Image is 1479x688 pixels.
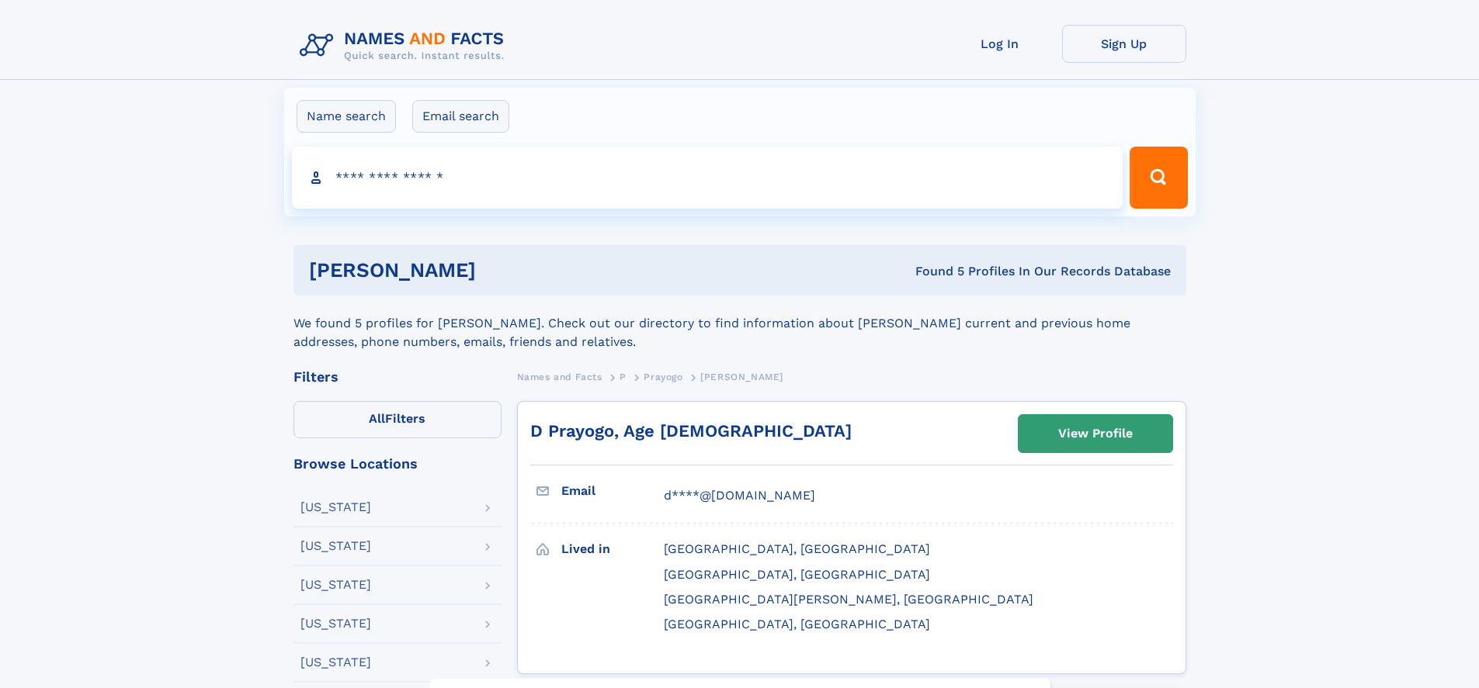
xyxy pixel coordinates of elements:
[369,411,385,426] span: All
[561,536,664,562] h3: Lived in
[561,478,664,504] h3: Email
[696,263,1171,280] div: Found 5 Profiles In Our Records Database
[700,372,783,382] span: [PERSON_NAME]
[300,501,371,513] div: [US_STATE]
[300,579,371,591] div: [US_STATE]
[664,541,930,556] span: [GEOGRAPHIC_DATA], [GEOGRAPHIC_DATA]
[644,372,682,382] span: Prayogo
[293,296,1186,351] div: We found 5 profiles for [PERSON_NAME]. Check out our directory to find information about [PERSON_...
[517,367,602,386] a: Names and Facts
[412,100,509,133] label: Email search
[664,592,1033,607] span: [GEOGRAPHIC_DATA][PERSON_NAME], [GEOGRAPHIC_DATA]
[293,25,517,67] img: Logo Names and Facts
[293,457,502,471] div: Browse Locations
[300,617,371,630] div: [US_STATE]
[293,370,502,384] div: Filters
[300,540,371,552] div: [US_STATE]
[664,617,930,631] span: [GEOGRAPHIC_DATA], [GEOGRAPHIC_DATA]
[620,372,627,382] span: P
[1062,25,1186,63] a: Sign Up
[644,367,682,386] a: Prayogo
[620,367,627,386] a: P
[530,421,852,441] a: D Prayogo, Age [DEMOGRAPHIC_DATA]
[664,567,930,582] span: [GEOGRAPHIC_DATA], [GEOGRAPHIC_DATA]
[293,401,502,438] label: Filters
[938,25,1062,63] a: Log In
[309,261,696,280] h1: [PERSON_NAME]
[297,100,396,133] label: Name search
[292,147,1123,209] input: search input
[1058,416,1133,451] div: View Profile
[1019,415,1172,452] a: View Profile
[1130,147,1187,209] button: Search Button
[300,656,371,669] div: [US_STATE]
